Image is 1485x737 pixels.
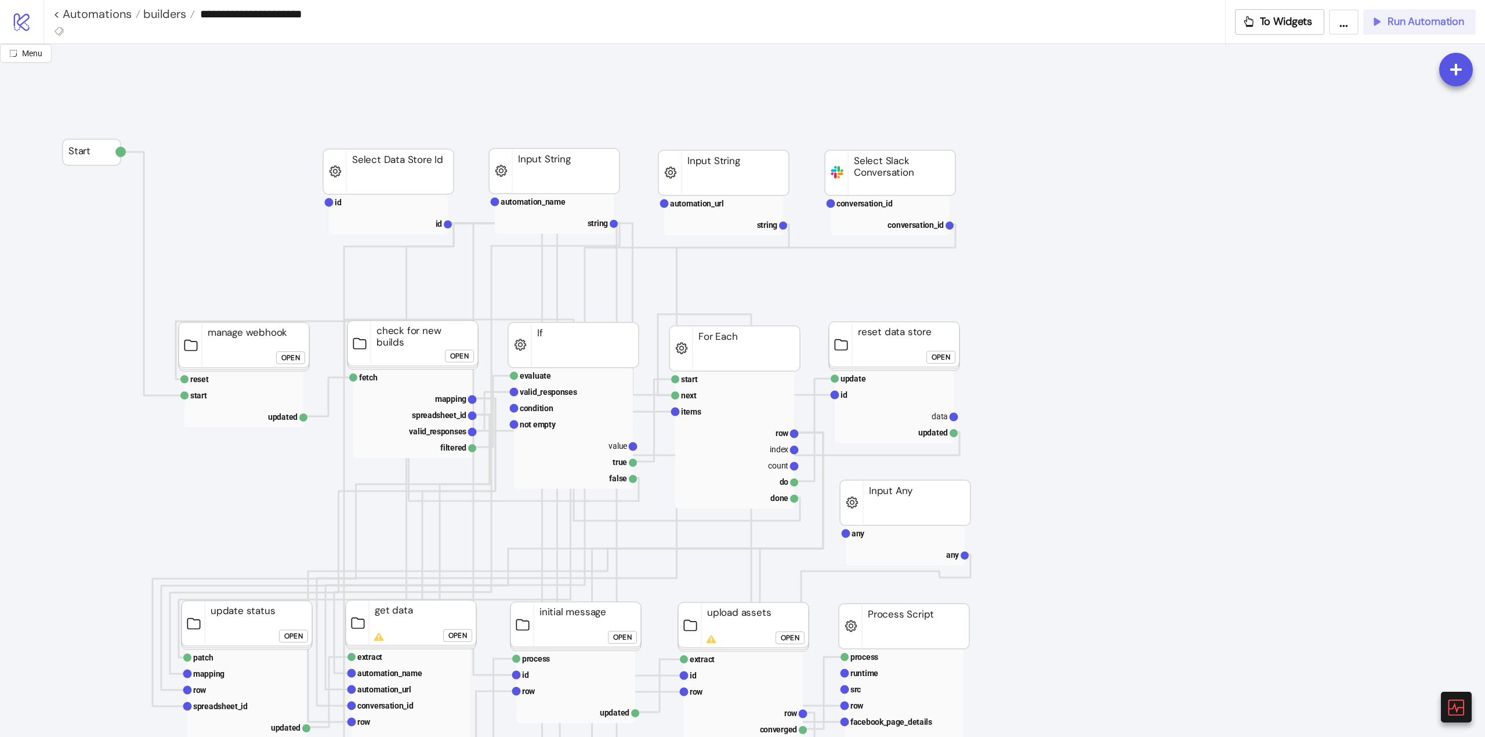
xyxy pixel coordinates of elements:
div: Open [284,630,303,643]
div: Open [450,350,469,363]
text: automation_name [357,669,422,678]
span: Run Automation [1388,15,1464,28]
text: index [770,445,788,454]
span: Menu [22,49,42,58]
text: patch [193,653,213,662]
button: Run Automation [1363,9,1476,35]
text: row [850,701,864,710]
text: extract [690,655,715,664]
text: automation_url [357,685,411,694]
text: conversation_id [888,220,944,230]
text: id [841,390,847,400]
a: builders [140,8,195,20]
div: Open [781,631,799,645]
text: row [193,685,207,695]
text: id [436,219,443,228]
div: Open [613,631,632,644]
span: To Widgets [1260,15,1313,28]
text: extract [357,652,382,662]
text: spreadsheet_id [412,411,466,420]
button: Open [926,351,955,364]
text: mapping [193,669,224,678]
button: ... [1329,9,1359,35]
text: facebook_page_details [850,717,932,727]
text: evaluate [520,371,551,380]
text: start [681,375,698,384]
button: Open [776,631,805,644]
text: row [776,429,789,438]
text: row [522,687,535,696]
text: items [681,407,701,416]
button: Open [443,629,472,642]
text: row [784,709,798,718]
text: row [357,717,371,727]
text: string [588,219,609,228]
text: process [522,654,550,663]
button: Open [279,630,308,642]
text: next [681,391,697,400]
button: To Widgets [1235,9,1325,35]
text: any [946,550,959,560]
button: Open [276,351,305,364]
text: id [522,670,529,680]
text: fetch [359,373,378,382]
text: conversation_id [836,199,893,208]
text: valid_responses [409,427,466,436]
div: Open [448,629,467,642]
text: row [690,687,703,696]
span: radius-bottomright [9,49,17,57]
text: id [335,198,342,207]
text: src [850,685,861,694]
button: Open [445,350,474,362]
text: start [190,391,207,400]
text: any [852,529,865,538]
text: count [768,461,788,470]
text: data [932,412,948,421]
text: mapping [435,394,466,404]
text: automation_url [670,199,724,208]
text: id [690,671,697,680]
a: < Automations [53,8,140,20]
text: value [609,441,627,451]
text: valid_responses [520,387,577,397]
text: string [757,220,778,230]
text: conversation_id [357,701,414,710]
text: process [850,652,878,662]
div: Open [281,351,300,365]
text: spreadsheet_id [193,702,248,711]
button: Open [608,631,637,644]
span: builders [140,6,186,21]
text: automation_name [501,197,566,206]
text: runtime [850,669,878,678]
text: update [841,374,866,383]
text: not empty [520,420,556,429]
div: Open [932,351,950,364]
text: condition [520,404,553,413]
text: reset [190,375,209,384]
